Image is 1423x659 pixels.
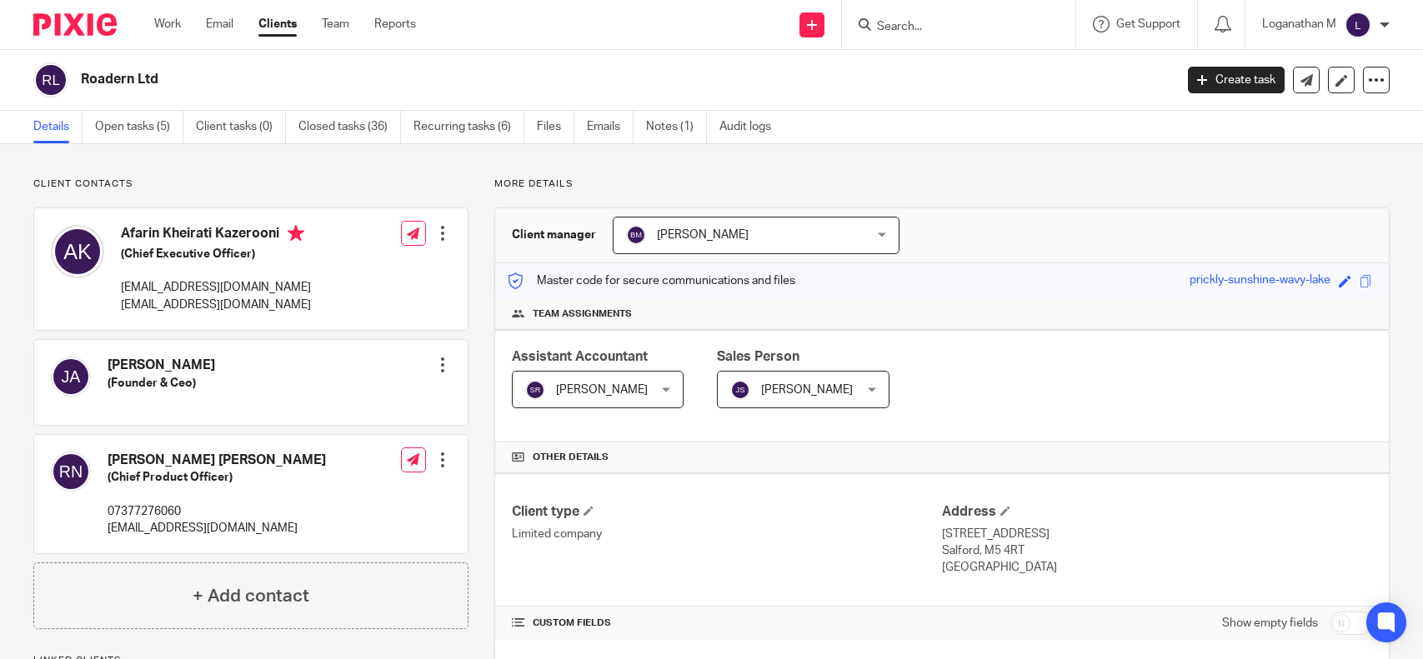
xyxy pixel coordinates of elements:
[512,350,648,363] span: Assistant Accountant
[33,13,117,36] img: Pixie
[51,225,104,278] img: svg%3E
[942,526,1372,542] p: [STREET_ADDRESS]
[258,16,297,32] a: Clients
[121,297,311,313] p: [EMAIL_ADDRESS][DOMAIN_NAME]
[717,350,799,363] span: Sales Person
[121,225,311,246] h4: Afarin Kheirati Kazerooni
[33,111,83,143] a: Details
[288,225,304,242] i: Primary
[51,452,91,492] img: svg%3E
[537,111,574,143] a: Files
[108,375,215,392] h5: (Founder & Ceo)
[196,111,286,143] a: Client tasks (0)
[1345,12,1371,38] img: svg%3E
[374,16,416,32] a: Reports
[1188,67,1285,93] a: Create task
[719,111,784,143] a: Audit logs
[525,380,545,400] img: svg%3E
[942,559,1372,576] p: [GEOGRAPHIC_DATA]
[508,272,795,289] p: Master code for secure communications and files
[33,177,468,191] p: Client contacts
[657,229,749,241] span: [PERSON_NAME]
[108,357,215,374] h4: [PERSON_NAME]
[154,16,181,32] a: Work
[121,279,311,296] p: [EMAIL_ADDRESS][DOMAIN_NAME]
[1222,615,1318,632] label: Show empty fields
[942,542,1372,559] p: Salford, M5 4RT
[494,177,1390,191] p: More details
[512,526,942,542] p: Limited company
[533,307,632,321] span: Team assignments
[556,384,648,396] span: [PERSON_NAME]
[413,111,524,143] a: Recurring tasks (6)
[761,384,853,396] span: [PERSON_NAME]
[108,520,326,537] p: [EMAIL_ADDRESS][DOMAIN_NAME]
[1262,16,1336,32] p: Loganathan M
[298,111,401,143] a: Closed tasks (36)
[81,71,946,88] h2: Roadern Ltd
[1116,18,1180,30] span: Get Support
[33,62,68,97] img: svg%3E
[322,16,349,32] a: Team
[875,20,1025,35] input: Search
[108,452,326,469] h4: [PERSON_NAME] [PERSON_NAME]
[626,225,646,245] img: svg%3E
[512,617,942,630] h4: CUSTOM FIELDS
[51,357,91,397] img: svg%3E
[587,111,634,143] a: Emails
[206,16,233,32] a: Email
[95,111,183,143] a: Open tasks (5)
[1190,272,1330,291] div: prickly-sunshine-wavy-lake
[108,503,326,520] p: 07377276060
[533,451,609,464] span: Other details
[512,503,942,521] h4: Client type
[730,380,750,400] img: svg%3E
[121,246,311,262] h5: (Chief Executive Officer)
[646,111,707,143] a: Notes (1)
[512,227,596,243] h3: Client manager
[193,583,309,609] h4: + Add contact
[942,503,1372,521] h4: Address
[108,469,326,486] h5: (Chief Product Officer)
